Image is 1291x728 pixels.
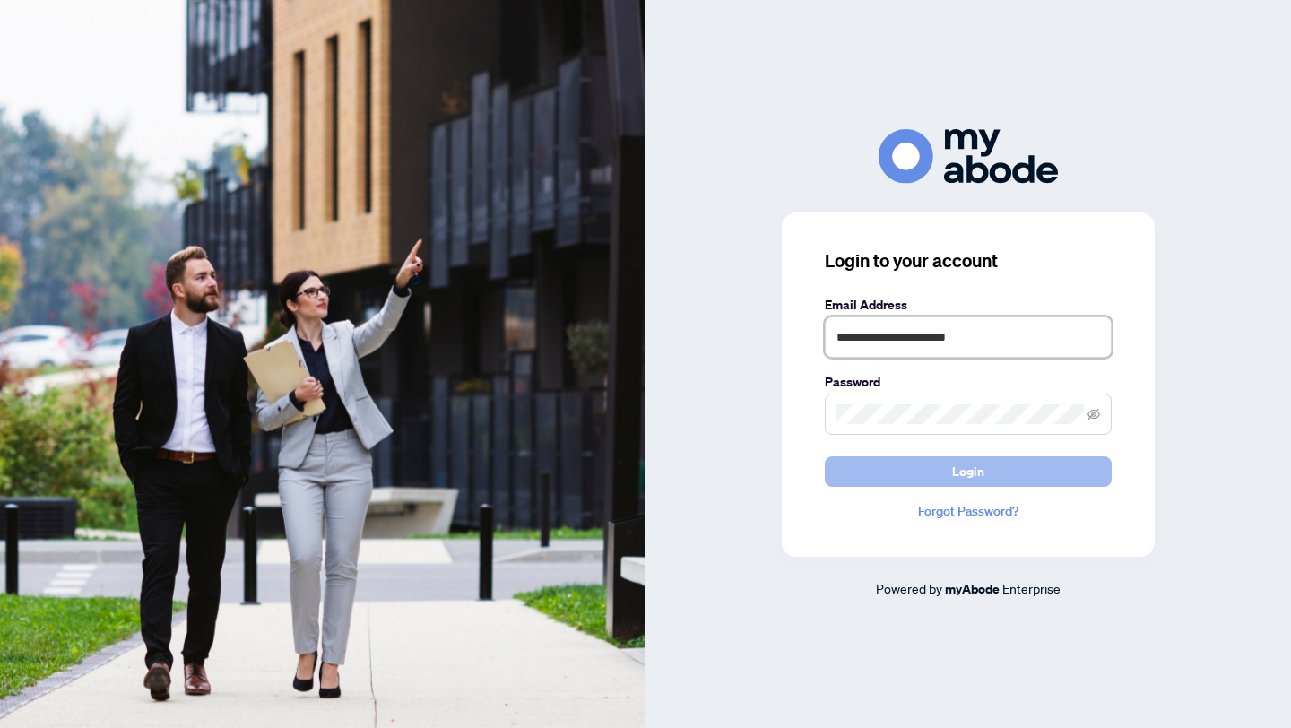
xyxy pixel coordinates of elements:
[879,129,1058,184] img: ma-logo
[825,295,1112,315] label: Email Address
[825,372,1112,392] label: Password
[825,456,1112,487] button: Login
[876,580,942,596] span: Powered by
[952,457,984,486] span: Login
[1002,580,1061,596] span: Enterprise
[825,248,1112,273] h3: Login to your account
[825,501,1112,521] a: Forgot Password?
[945,579,1000,599] a: myAbode
[1087,408,1100,420] span: eye-invisible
